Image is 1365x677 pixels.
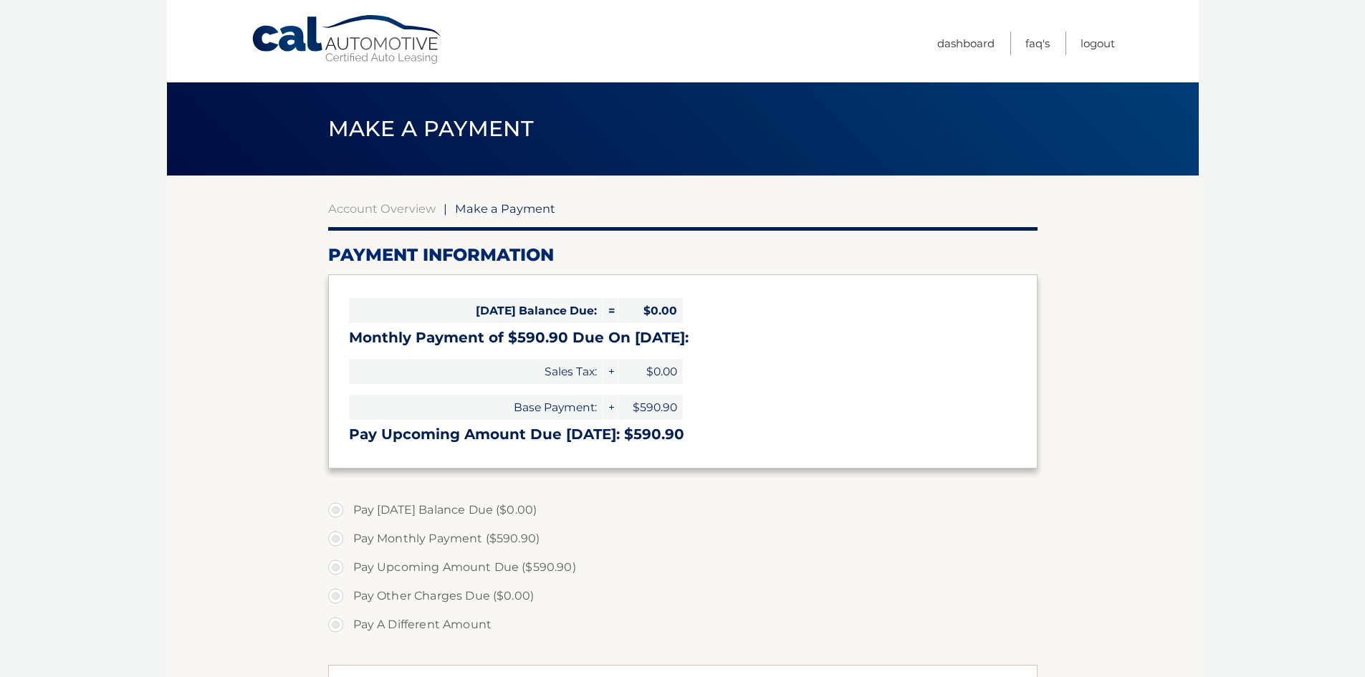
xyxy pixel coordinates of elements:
[455,201,555,216] span: Make a Payment
[618,395,683,420] span: $590.90
[328,496,1038,524] label: Pay [DATE] Balance Due ($0.00)
[328,201,436,216] a: Account Overview
[444,201,447,216] span: |
[328,115,534,142] span: Make a Payment
[618,298,683,323] span: $0.00
[251,14,444,65] a: Cal Automotive
[349,329,1017,347] h3: Monthly Payment of $590.90 Due On [DATE]:
[618,359,683,384] span: $0.00
[1081,32,1115,55] a: Logout
[349,395,603,420] span: Base Payment:
[328,610,1038,639] label: Pay A Different Amount
[328,244,1038,266] h2: Payment Information
[349,426,1017,443] h3: Pay Upcoming Amount Due [DATE]: $590.90
[603,395,618,420] span: +
[1025,32,1050,55] a: FAQ's
[937,32,995,55] a: Dashboard
[349,359,603,384] span: Sales Tax:
[328,553,1038,582] label: Pay Upcoming Amount Due ($590.90)
[328,582,1038,610] label: Pay Other Charges Due ($0.00)
[328,524,1038,553] label: Pay Monthly Payment ($590.90)
[603,298,618,323] span: =
[603,359,618,384] span: +
[349,298,603,323] span: [DATE] Balance Due:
